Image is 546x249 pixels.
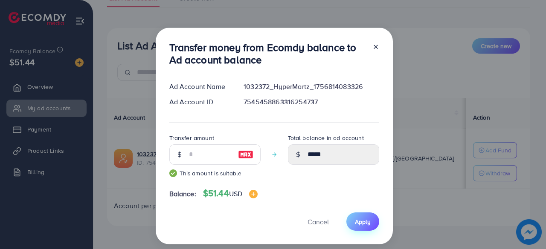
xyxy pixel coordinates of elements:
img: image [249,190,258,198]
div: Ad Account ID [163,97,237,107]
span: Balance: [169,189,196,199]
small: This amount is suitable [169,169,261,177]
span: Apply [355,218,371,226]
label: Total balance in ad account [288,134,364,142]
label: Transfer amount [169,134,214,142]
img: guide [169,169,177,177]
img: image [238,149,253,160]
button: Apply [346,212,379,231]
div: 7545458863316254737 [237,97,386,107]
div: 1032372_HyperMartz_1756814083326 [237,82,386,92]
div: Ad Account Name [163,82,237,92]
button: Cancel [297,212,340,231]
span: USD [229,189,242,198]
h4: $51.44 [203,188,258,199]
span: Cancel [308,217,329,226]
h3: Transfer money from Ecomdy balance to Ad account balance [169,41,366,66]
